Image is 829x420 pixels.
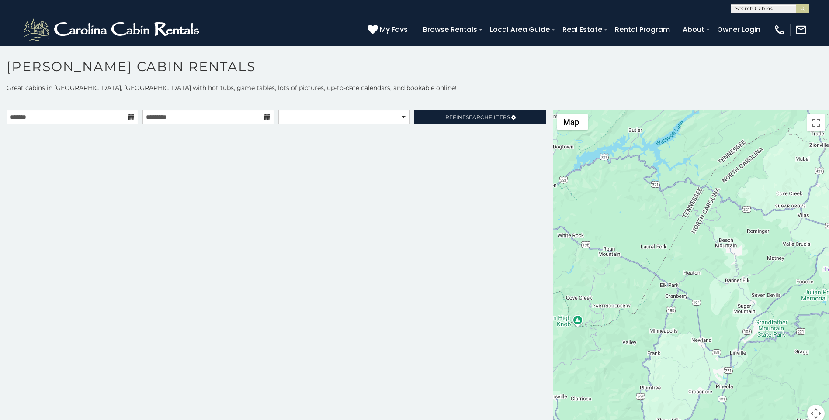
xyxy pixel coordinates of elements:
a: Local Area Guide [486,22,554,37]
span: My Favs [380,24,408,35]
span: Search [466,114,489,120]
a: About [678,22,709,37]
button: Change map style [557,114,588,130]
a: Owner Login [713,22,765,37]
button: Toggle fullscreen view [807,114,825,131]
a: Browse Rentals [419,22,482,37]
a: Rental Program [610,22,674,37]
a: My Favs [368,24,410,35]
a: Real Estate [558,22,607,37]
span: Refine Filters [445,114,510,120]
img: mail-regular-white.png [795,24,807,36]
a: RefineSearchFilters [414,110,546,124]
img: phone-regular-white.png [774,24,786,36]
img: White-1-2.png [22,17,203,43]
span: Map [563,117,579,127]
